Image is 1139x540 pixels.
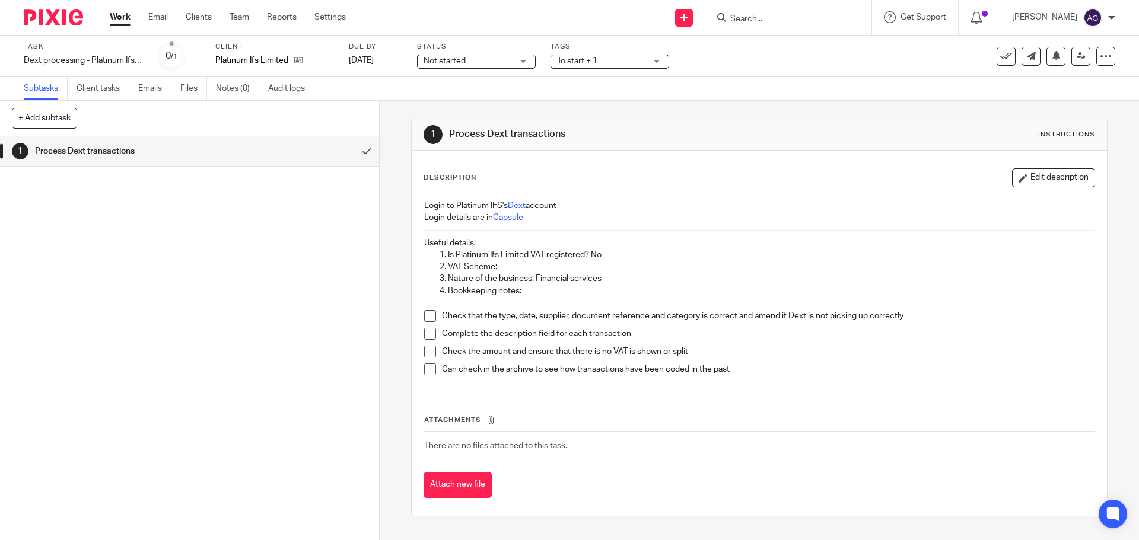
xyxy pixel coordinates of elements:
a: Clients [186,11,212,23]
div: Dext processing - Platinum Ifs Limited [24,55,142,66]
a: Client tasks [77,77,129,100]
span: To start + 1 [557,57,597,65]
label: Due by [349,42,402,52]
p: Complete the description field for each transaction [442,328,1094,340]
input: Search [729,14,836,25]
a: Audit logs [268,77,314,100]
p: Is Platinum Ifs Limited VAT registered? No [448,249,1094,261]
p: Login to Platinum IFS's account [424,200,1094,212]
span: There are no files attached to this task. [424,442,567,450]
span: Get Support [901,13,946,21]
label: Tags [551,42,669,52]
a: Dext [508,202,526,210]
p: [PERSON_NAME] [1012,11,1077,23]
label: Task [24,42,142,52]
a: Capsule [493,213,523,222]
img: svg%3E [1083,8,1102,27]
button: Edit description [1012,168,1095,187]
h1: Process Dext transactions [35,142,240,160]
div: 0 [166,49,177,63]
span: [DATE] [349,56,374,65]
p: Bookkeeping notes: [448,285,1094,297]
a: Subtasks [24,77,68,100]
label: Status [417,42,536,52]
label: Client [215,42,334,52]
p: Useful details: [424,237,1094,249]
span: Not started [424,57,466,65]
p: Can check in the archive to see how transactions have been coded in the past [442,363,1094,375]
p: Platinum Ifs Limited [215,55,288,66]
p: Nature of the business: Financial services [448,273,1094,285]
button: Attach new file [424,472,492,499]
div: Instructions [1038,130,1095,139]
small: /1 [171,53,177,60]
a: Team [230,11,249,23]
a: Reports [267,11,297,23]
p: VAT Scheme: [448,261,1094,273]
p: Description [424,173,476,183]
a: Work [110,11,131,23]
h1: Process Dext transactions [449,128,785,140]
img: Pixie [24,9,83,25]
a: Emails [138,77,171,100]
p: Check the amount and ensure that there is no VAT is shown or split [442,346,1094,357]
a: Settings [314,11,346,23]
a: Email [148,11,168,23]
span: Attachments [424,417,481,423]
p: Check that the type, date, supplier, document reference and category is correct and amend if Dext... [442,310,1094,322]
a: Notes (0) [216,77,259,100]
button: + Add subtask [12,108,77,128]
a: Files [180,77,207,100]
div: 1 [424,125,443,144]
p: Login details are in [424,212,1094,223]
div: 1 [12,143,28,159]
